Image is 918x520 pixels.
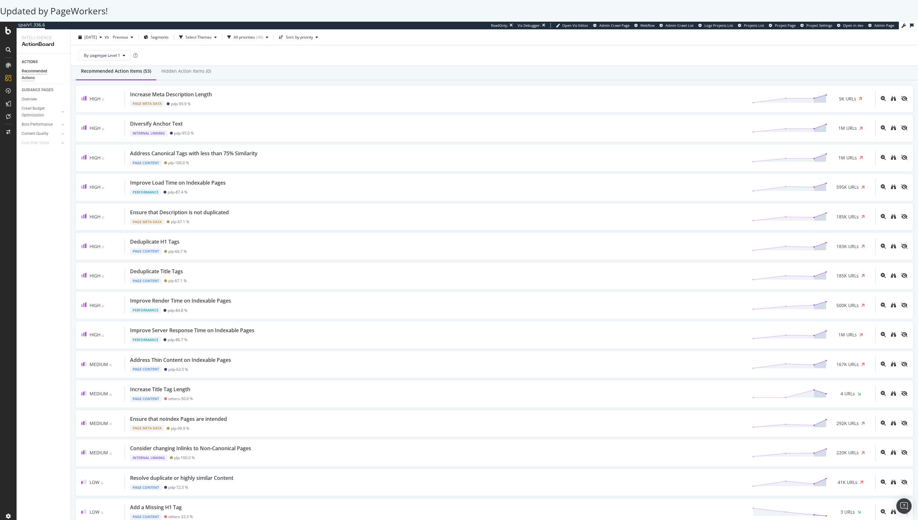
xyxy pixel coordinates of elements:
span: 500K URLs [836,302,859,309]
span: Admin Crawl Page [599,23,630,28]
span: High [90,273,100,279]
a: GUIDANCE PAGES [22,87,66,93]
div: Improve Render Time on Indexable Pages [130,297,231,304]
span: High [90,96,100,102]
div: others - 33.3 % [168,514,193,519]
div: Performance [130,337,161,343]
a: Crawl Budget Optimization [22,105,60,119]
div: binoculars [891,509,896,514]
span: High [90,302,100,308]
button: Sort: by priority [276,32,321,42]
a: binoculars [891,155,896,161]
div: magnifying-glass-plus [881,303,886,308]
span: 2025 Aug. 15th [84,34,97,40]
a: binoculars [891,302,896,308]
div: All priorities [234,35,255,39]
span: 185K URLs [836,273,859,279]
div: magnifying-glass-plus [881,450,886,455]
div: Diversify Anchor Text [130,120,183,128]
a: spa/v1.336.6 [17,22,45,29]
img: Equal [102,99,104,100]
span: 1M URLs [838,125,857,131]
button: Previous [110,32,136,42]
div: Improve Load Time on Indexable Pages [130,179,226,187]
div: eye-slash [901,480,907,485]
div: pdp - 95.0 % [174,131,194,135]
a: Admin Crawl Page [593,23,630,28]
div: GUIDANCE PAGES [22,87,53,93]
div: Sort: by priority [286,35,313,39]
div: eye-slash [901,450,907,455]
img: Equal [109,364,112,366]
div: eye-slash [901,96,907,101]
div: Select Themes [186,35,212,39]
div: eye-slash [901,214,907,219]
div: Consider changing Inlinks to Non-Canonical Pages [130,445,251,452]
div: Page Content [130,278,162,284]
a: Content Quality [22,130,60,137]
div: Deduplicate Title Tags [130,268,183,275]
div: Address Thin Content on Indexable Pages [130,356,231,364]
div: binoculars [891,480,896,485]
img: Equal [109,394,112,396]
span: 1M URLs [838,155,857,161]
div: Internal Linking [130,455,167,461]
a: binoculars [891,361,896,367]
a: Open in dev [837,23,863,28]
img: Equal [109,453,112,455]
div: Recommended Actions [22,68,60,81]
span: High [90,243,100,249]
img: Equal [102,128,104,130]
div: Page Meta Data [130,425,164,431]
div: binoculars [891,303,896,308]
span: Admin Crawl List [666,23,694,28]
div: Page Content [130,366,162,372]
div: magnifying-glass-plus [881,184,886,189]
div: eye-slash [901,244,907,249]
div: plp - 100.0 % [174,455,195,460]
div: ReadOnly: [491,23,508,28]
a: binoculars [891,184,896,190]
span: 220K URLs [836,450,859,456]
a: Core Web Vitals [22,140,60,146]
div: eye-slash [901,421,907,426]
span: 5K URLs [839,96,856,102]
div: spa/v1.336.6 [17,22,45,28]
div: Increase Meta Description Length [130,91,212,98]
div: pdp - 87.4 % [168,190,187,194]
img: Equal [102,335,104,337]
div: magnifying-glass-plus [881,391,886,396]
div: magnifying-glass-plus [881,509,886,514]
span: Admin Page [874,23,894,28]
div: Address Canonical Tags with less than 75% Similarity [130,150,258,157]
span: Logs Projects List [704,23,733,28]
div: eye-slash [901,125,907,130]
span: Medium [90,391,108,397]
div: magnifying-glass-plus [881,96,886,101]
div: Performance [130,189,161,195]
button: [DATE] [76,32,105,42]
div: plp - 66.7 % [168,249,187,254]
a: binoculars [891,273,896,279]
div: Page Content [130,484,162,491]
div: Page Content [130,514,162,520]
div: magnifying-glass-plus [881,273,886,278]
a: binoculars [891,332,896,338]
button: Segments [141,32,171,42]
div: eye-slash [901,362,907,367]
div: Open Intercom Messenger [896,498,912,514]
span: Previous [110,34,128,40]
div: Page Meta Data [130,100,164,107]
div: Viz Debugger: [518,23,541,28]
span: High [90,125,100,131]
div: Core Web Vitals [22,140,49,146]
div: pdp - 63.5 % [168,367,188,372]
span: Open in dev [843,23,863,28]
div: ACTIONS [22,59,38,65]
a: binoculars [891,391,896,397]
div: plp - 99.9 % [171,426,189,431]
div: plp - 100.0 % [168,160,189,165]
div: Deduplicate H1 Tags [130,238,179,245]
span: 1M URLs [838,332,857,338]
div: plp - 67.1 % [168,278,187,283]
